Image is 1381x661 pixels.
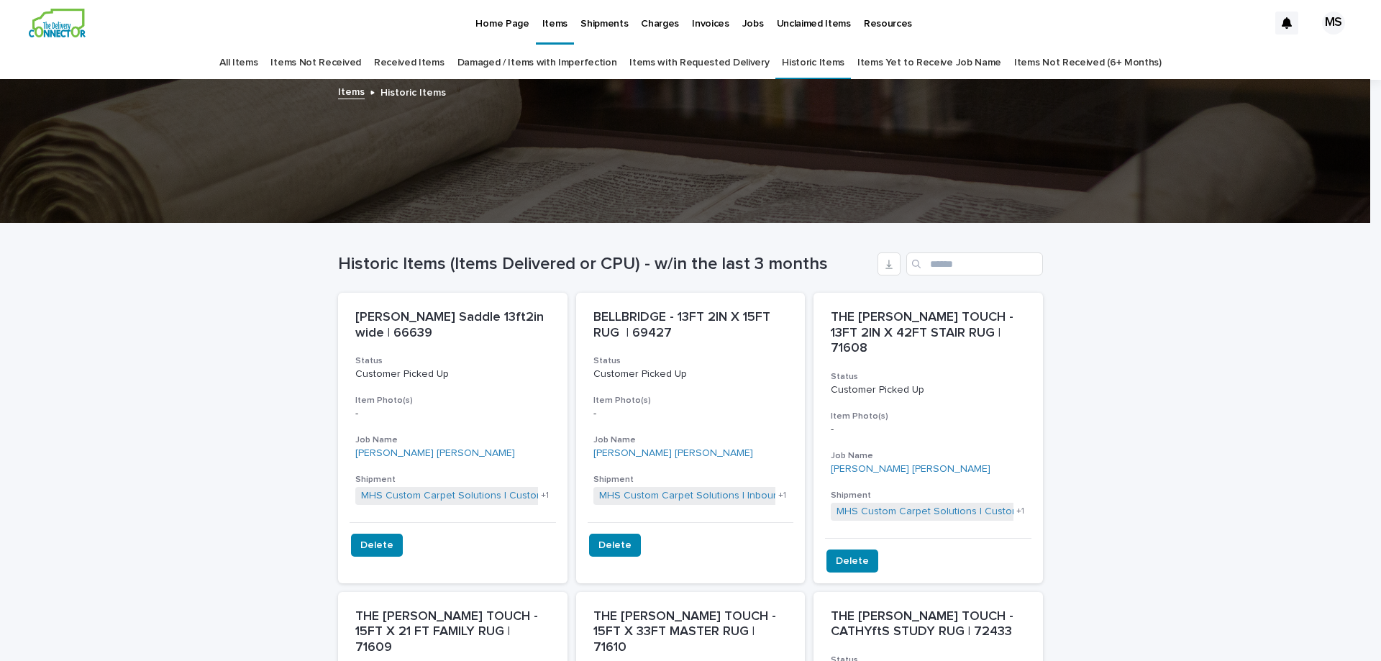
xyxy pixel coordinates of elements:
[857,46,1001,80] a: Items Yet to Receive Job Name
[629,46,769,80] a: Items with Requested Delivery
[338,83,365,99] a: Items
[457,46,617,80] a: Damaged / Items with Imperfection
[380,83,446,99] p: Historic Items
[338,254,872,275] h1: Historic Items (Items Delivered or CPU) - w/in the last 3 months
[270,46,360,80] a: Items Not Received
[598,538,632,552] span: Delete
[831,463,990,475] a: [PERSON_NAME] [PERSON_NAME]
[355,408,550,420] p: -
[593,395,788,406] h3: Item Photo(s)
[831,424,1026,436] p: -
[355,474,550,486] h3: Shipment
[355,447,515,460] a: [PERSON_NAME] [PERSON_NAME]
[355,395,550,406] h3: Item Photo(s)
[593,609,788,656] p: THE [PERSON_NAME] TOUCH - 15FT X 33FT MASTER RUG | 71610
[906,252,1043,275] input: Search
[29,9,86,37] img: aCWQmA6OSGG0Kwt8cj3c
[593,447,753,460] a: [PERSON_NAME] [PERSON_NAME]
[374,46,445,80] a: Received Items
[1016,507,1024,516] span: + 1
[826,550,878,573] button: Delete
[593,434,788,446] h3: Job Name
[589,534,641,557] button: Delete
[355,609,550,656] p: THE [PERSON_NAME] TOUCH - 15FT X 21 FT FAMILY RUG | 71609
[831,411,1026,422] h3: Item Photo(s)
[831,450,1026,462] h3: Job Name
[593,408,788,420] p: -
[837,506,1209,518] a: MHS Custom Carpet Solutions | Customer Pick Up from TDC Warehouse | 24664
[1322,12,1345,35] div: MS
[599,490,865,502] a: MHS Custom Carpet Solutions | Inbound Shipment | 23133
[1014,46,1162,80] a: Items Not Received (6+ Months)
[355,368,550,380] p: Customer Picked Up
[361,490,733,502] a: MHS Custom Carpet Solutions | Customer Pick Up from TDC Warehouse | 24456
[831,609,1026,640] p: THE [PERSON_NAME] TOUCH - CATHYftS STUDY RUG | 72433
[831,310,1026,357] p: THE [PERSON_NAME] TOUCH - 13FT 2IN X 42FT STAIR RUG | 71608
[831,384,1026,396] p: Customer Picked Up
[355,434,550,446] h3: Job Name
[813,293,1043,583] a: THE [PERSON_NAME] TOUCH - 13FT 2IN X 42FT STAIR RUG | 71608StatusCustomer Picked UpItem Photo(s)-...
[593,310,788,341] p: BELLBRIDGE - 13FT 2IN X 15FT RUG | 69427
[593,368,788,380] p: Customer Picked Up
[351,534,403,557] button: Delete
[355,355,550,367] h3: Status
[593,474,788,486] h3: Shipment
[541,491,549,500] span: + 1
[338,293,568,583] a: [PERSON_NAME] Saddle 13ft2in wide | 66639StatusCustomer Picked UpItem Photo(s)-Job Name[PERSON_NA...
[355,310,550,341] p: [PERSON_NAME] Saddle 13ft2in wide | 66639
[782,46,844,80] a: Historic Items
[360,538,393,552] span: Delete
[831,371,1026,383] h3: Status
[778,491,786,500] span: + 1
[593,355,788,367] h3: Status
[836,554,869,568] span: Delete
[219,46,257,80] a: All Items
[831,490,1026,501] h3: Shipment
[576,293,806,583] a: BELLBRIDGE - 13FT 2IN X 15FT RUG | 69427StatusCustomer Picked UpItem Photo(s)-Job Name[PERSON_NAM...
